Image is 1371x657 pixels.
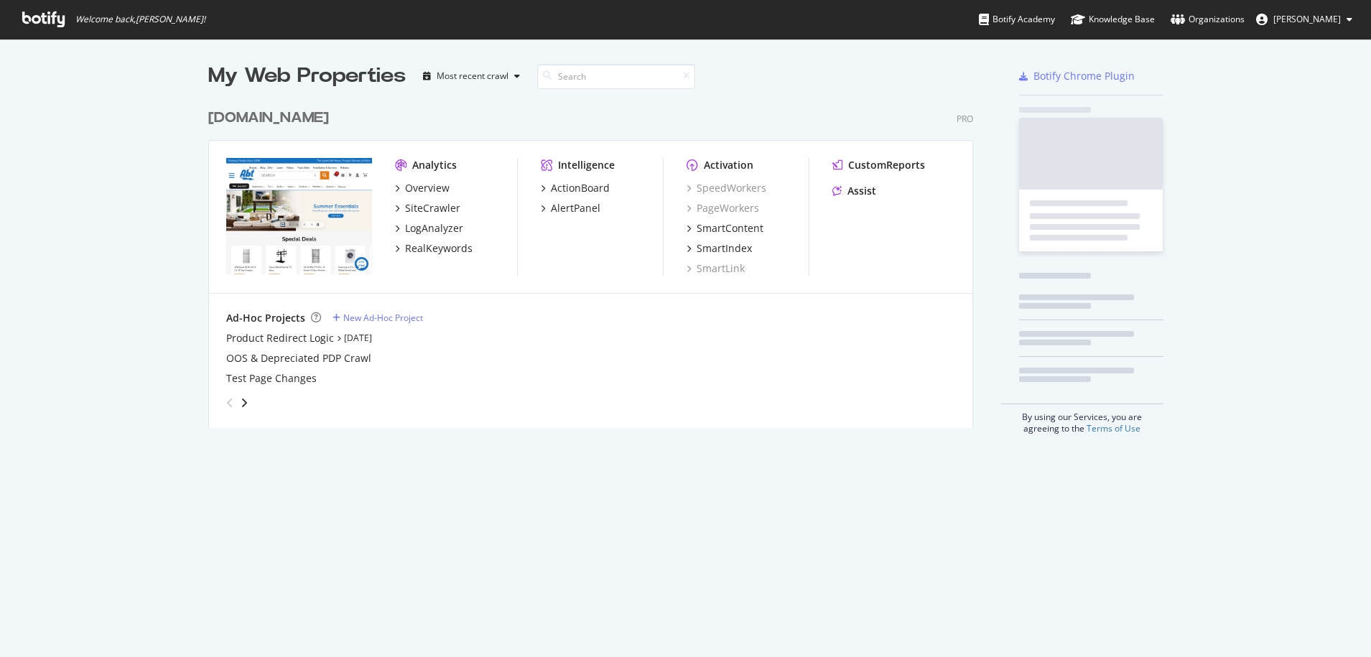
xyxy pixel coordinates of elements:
[220,391,239,414] div: angle-left
[412,158,457,172] div: Analytics
[1087,422,1140,434] a: Terms of Use
[687,261,745,276] a: SmartLink
[208,90,985,428] div: grid
[395,201,460,215] a: SiteCrawler
[697,241,752,256] div: SmartIndex
[226,351,371,365] a: OOS & Depreciated PDP Crawl
[395,181,450,195] a: Overview
[344,332,372,344] a: [DATE]
[847,184,876,198] div: Assist
[687,241,752,256] a: SmartIndex
[405,241,473,256] div: RealKeywords
[395,241,473,256] a: RealKeywords
[957,113,973,125] div: Pro
[832,184,876,198] a: Assist
[704,158,753,172] div: Activation
[226,331,334,345] a: Product Redirect Logic
[1171,12,1245,27] div: Organizations
[333,312,423,324] a: New Ad-Hoc Project
[239,396,249,410] div: angle-right
[541,201,600,215] a: AlertPanel
[848,158,925,172] div: CustomReports
[405,221,463,236] div: LogAnalyzer
[405,181,450,195] div: Overview
[208,62,406,90] div: My Web Properties
[558,158,615,172] div: Intelligence
[979,12,1055,27] div: Botify Academy
[1071,12,1155,27] div: Knowledge Base
[405,201,460,215] div: SiteCrawler
[687,201,759,215] a: PageWorkers
[1245,8,1364,31] button: [PERSON_NAME]
[395,221,463,236] a: LogAnalyzer
[208,108,335,129] a: [DOMAIN_NAME]
[1033,69,1135,83] div: Botify Chrome Plugin
[75,14,205,25] span: Welcome back, [PERSON_NAME] !
[697,221,763,236] div: SmartContent
[226,311,305,325] div: Ad-Hoc Projects
[226,158,372,274] img: abt.com
[1001,404,1163,434] div: By using our Services, you are agreeing to the
[551,201,600,215] div: AlertPanel
[1273,13,1341,25] span: Sean Ryan
[551,181,610,195] div: ActionBoard
[343,312,423,324] div: New Ad-Hoc Project
[437,72,508,80] div: Most recent crawl
[537,64,695,89] input: Search
[417,65,526,88] button: Most recent crawl
[226,371,317,386] a: Test Page Changes
[687,181,766,195] a: SpeedWorkers
[832,158,925,172] a: CustomReports
[687,221,763,236] a: SmartContent
[208,108,329,129] div: [DOMAIN_NAME]
[1019,69,1135,83] a: Botify Chrome Plugin
[541,181,610,195] a: ActionBoard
